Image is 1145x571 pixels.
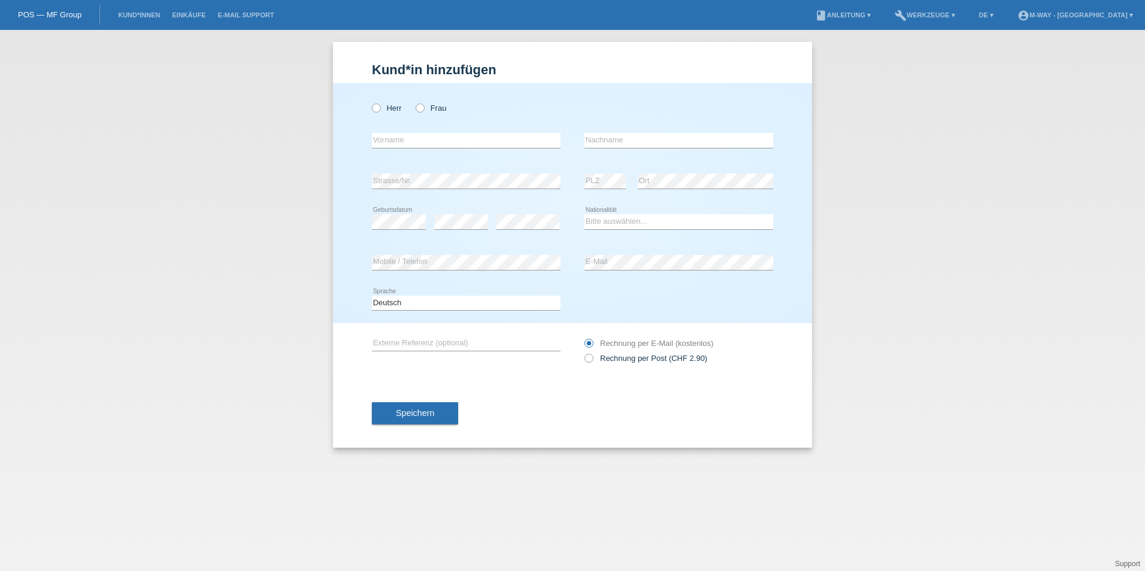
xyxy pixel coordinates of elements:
label: Rechnung per E-Mail (kostenlos) [584,339,713,348]
span: Speichern [396,408,434,418]
i: account_circle [1017,10,1029,22]
a: account_circlem-way - [GEOGRAPHIC_DATA] ▾ [1011,11,1139,19]
label: Herr [372,104,402,113]
a: buildWerkzeuge ▾ [889,11,961,19]
a: Kund*innen [112,11,166,19]
label: Frau [416,104,446,113]
input: Rechnung per Post (CHF 2.90) [584,354,592,369]
input: Frau [416,104,423,111]
label: Rechnung per Post (CHF 2.90) [584,354,707,363]
h1: Kund*in hinzufügen [372,62,773,77]
a: E-Mail Support [212,11,280,19]
a: bookAnleitung ▾ [809,11,877,19]
a: POS — MF Group [18,10,81,19]
button: Speichern [372,402,458,425]
input: Rechnung per E-Mail (kostenlos) [584,339,592,354]
i: book [815,10,827,22]
a: DE ▾ [973,11,999,19]
input: Herr [372,104,380,111]
a: Einkäufe [166,11,211,19]
i: build [895,10,907,22]
a: Support [1115,560,1140,568]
